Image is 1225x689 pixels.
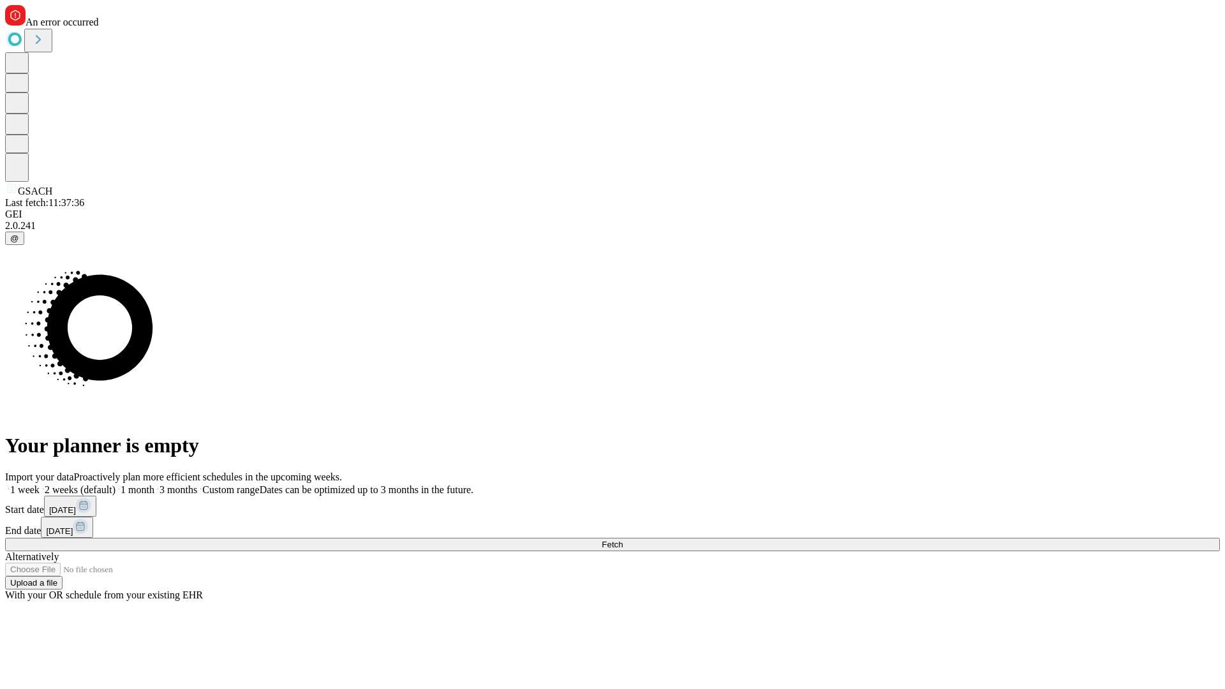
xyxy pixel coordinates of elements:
span: Proactively plan more efficient schedules in the upcoming weeks. [74,471,342,482]
span: Import your data [5,471,74,482]
button: @ [5,232,24,245]
button: [DATE] [44,496,96,517]
span: An error occurred [26,17,99,27]
button: Upload a file [5,576,63,589]
div: End date [5,517,1220,538]
span: Dates can be optimized up to 3 months in the future. [260,484,473,495]
h1: Your planner is empty [5,434,1220,457]
span: With your OR schedule from your existing EHR [5,589,203,600]
span: [DATE] [46,526,73,536]
span: GSACH [18,186,52,196]
div: GEI [5,209,1220,220]
span: Last fetch: 11:37:36 [5,197,84,208]
span: Custom range [202,484,259,495]
div: 2.0.241 [5,220,1220,232]
span: 1 week [10,484,40,495]
span: @ [10,233,19,243]
span: Alternatively [5,551,59,562]
span: 3 months [160,484,197,495]
span: Fetch [602,540,623,549]
div: Start date [5,496,1220,517]
button: Fetch [5,538,1220,551]
span: 1 month [121,484,154,495]
button: [DATE] [41,517,93,538]
span: 2 weeks (default) [45,484,115,495]
span: [DATE] [49,505,76,515]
